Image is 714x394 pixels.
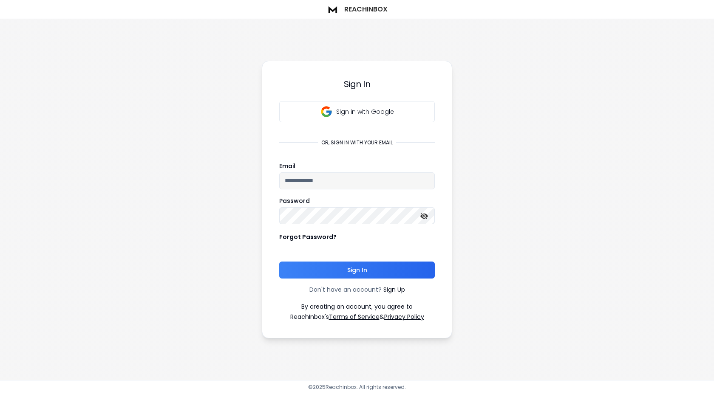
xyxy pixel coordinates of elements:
a: ReachInbox [326,3,388,15]
p: Sign in with Google [336,107,394,116]
p: © 2025 Reachinbox. All rights reserved. [308,384,406,391]
h1: ReachInbox [344,4,388,14]
p: or, sign in with your email [318,139,396,146]
p: By creating an account, you agree to [301,302,413,311]
label: Email [279,163,295,169]
p: ReachInbox's & [290,312,424,321]
a: Privacy Policy [384,312,424,321]
img: logo [326,3,339,15]
p: Forgot Password? [279,233,337,241]
a: Terms of Service [329,312,380,321]
button: Sign In [279,262,435,279]
label: Password [279,198,310,204]
button: Sign in with Google [279,101,435,122]
a: Sign Up [383,285,405,294]
h3: Sign In [279,78,435,90]
p: Don't have an account? [309,285,382,294]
